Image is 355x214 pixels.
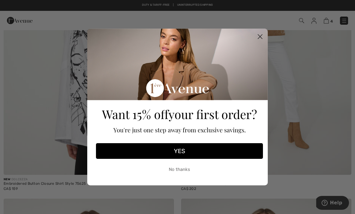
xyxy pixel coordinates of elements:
span: Help [14,4,26,10]
span: You're just one step away from exclusive savings. [113,126,246,134]
button: YES [96,143,263,159]
button: No thanks [96,162,263,177]
span: Want 15% off [102,106,168,122]
button: Close dialog [255,31,265,42]
span: your first order? [168,106,257,122]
